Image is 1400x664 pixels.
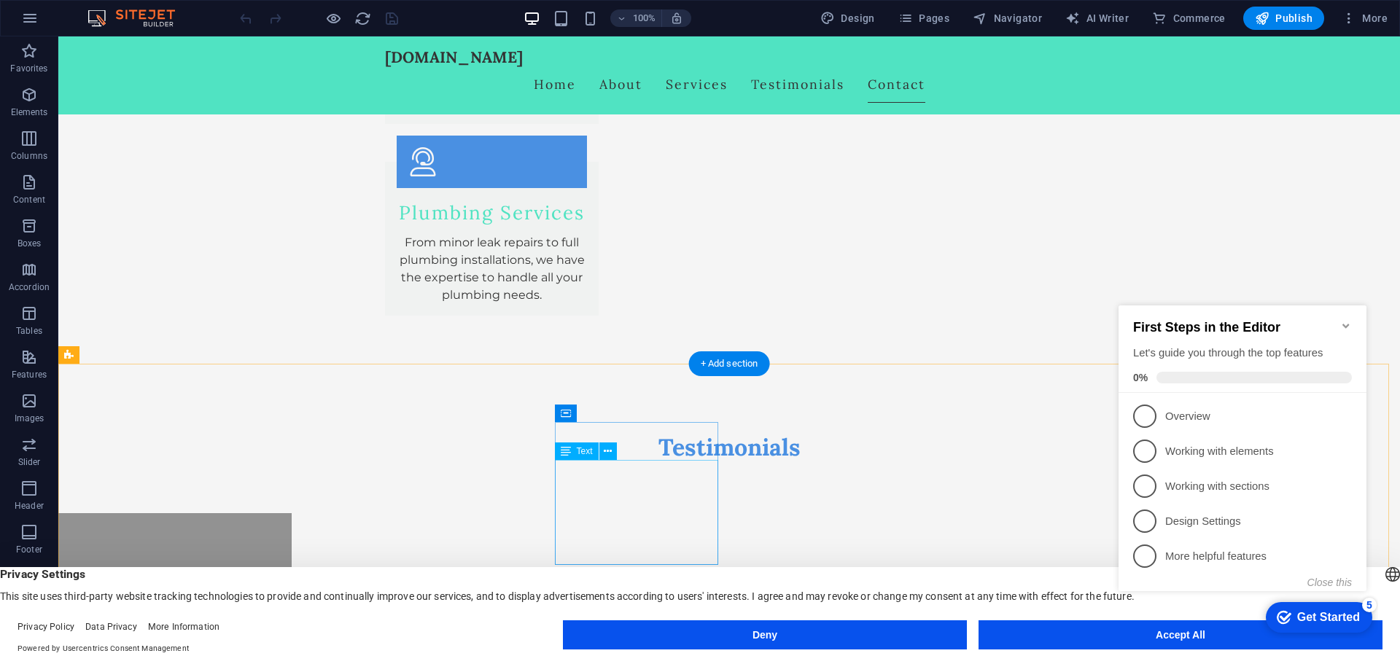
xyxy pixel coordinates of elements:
[9,281,50,293] p: Accordion
[1065,11,1129,26] span: AI Writer
[12,369,47,380] p: Features
[689,351,770,376] div: + Add section
[6,219,254,254] li: Design Settings
[1152,11,1226,26] span: Commerce
[670,12,683,25] i: On resize automatically adjust zoom level to fit chosen device.
[84,9,193,27] img: Editor Logo
[577,447,593,456] span: Text
[967,7,1048,30] button: Navigator
[898,11,949,26] span: Pages
[52,265,227,280] p: More helpful features
[1059,7,1135,30] button: AI Writer
[15,500,44,512] p: Header
[10,63,47,74] p: Favorites
[1255,11,1312,26] span: Publish
[16,325,42,337] p: Tables
[153,318,260,348] div: Get Started 5 items remaining, 0% complete
[6,114,254,149] li: Overview
[20,61,239,77] div: Let's guide you through the top features
[820,11,875,26] span: Design
[52,195,227,210] p: Working with sections
[814,7,881,30] button: Design
[1243,7,1324,30] button: Publish
[6,254,254,289] li: More helpful features
[195,292,239,304] button: Close this
[1336,7,1393,30] button: More
[6,149,254,184] li: Working with elements
[354,10,371,27] i: Reload page
[17,238,42,249] p: Boxes
[632,9,656,27] h6: 100%
[1342,11,1388,26] span: More
[11,106,48,118] p: Elements
[324,9,342,27] button: Click here to leave preview mode and continue editing
[227,36,239,47] div: Minimize checklist
[11,150,47,162] p: Columns
[52,160,227,175] p: Working with elements
[973,11,1042,26] span: Navigator
[52,230,227,245] p: Design Settings
[610,9,662,27] button: 100%
[20,87,44,99] span: 0%
[6,184,254,219] li: Working with sections
[354,9,371,27] button: reload
[15,413,44,424] p: Images
[814,7,881,30] div: Design (Ctrl+Alt+Y)
[13,194,45,206] p: Content
[18,456,41,468] p: Slider
[184,327,247,340] div: Get Started
[52,125,227,140] p: Overview
[892,7,955,30] button: Pages
[20,36,239,51] h2: First Steps in the Editor
[249,313,264,328] div: 5
[16,544,42,555] p: Footer
[1146,7,1232,30] button: Commerce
